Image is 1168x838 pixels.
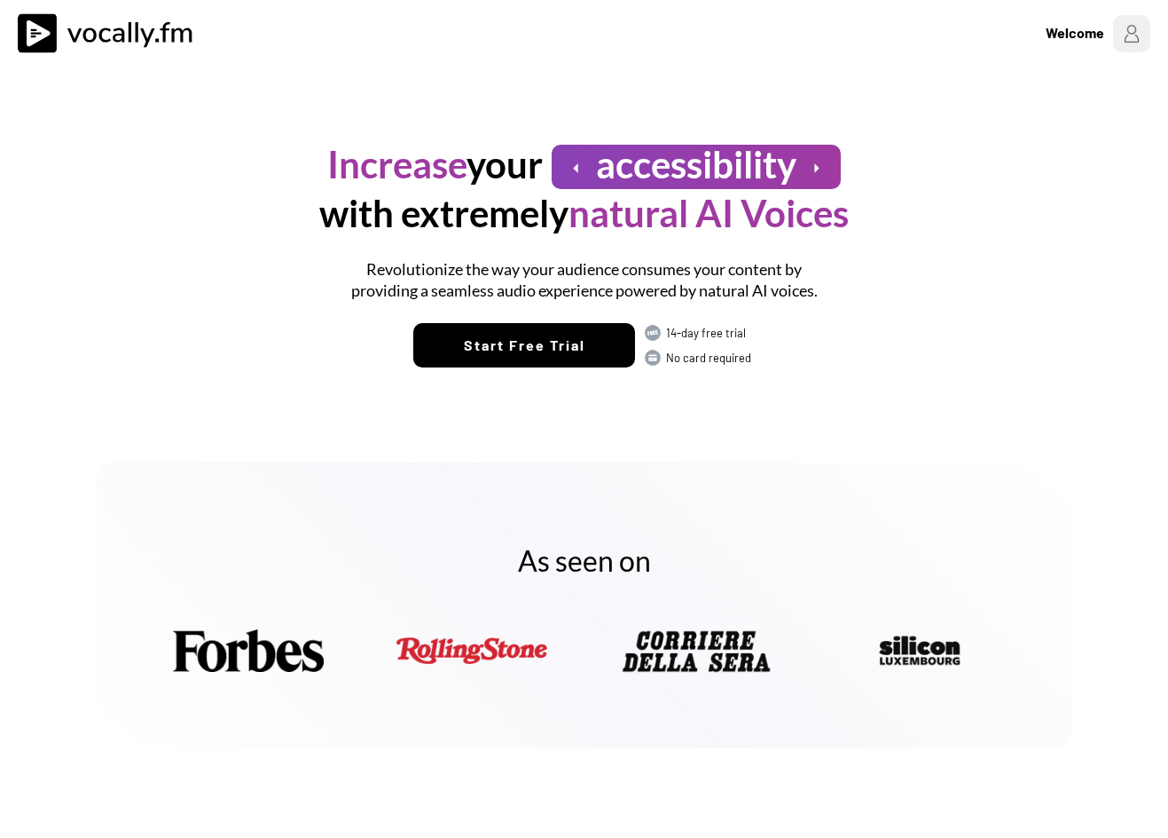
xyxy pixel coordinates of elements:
img: FREE.svg [644,324,662,342]
img: Forbes.png [173,620,324,682]
h1: your [327,140,543,189]
img: rolling.png [396,620,547,682]
button: Start Free Trial [413,323,635,368]
div: 14-day free trial [666,325,755,341]
img: Profile%20Placeholder.png [1113,15,1150,52]
img: silicon_logo_MINIMUMsize_web.png [844,620,995,682]
img: Corriere-della-Sera-LOGO-FAT-2.webp [621,620,772,682]
h1: with extremely [319,189,849,238]
button: arrow_left [565,157,587,179]
button: arrow_right [805,157,827,179]
div: Welcome [1046,22,1104,43]
img: CARD.svg [644,349,662,367]
img: vocally%20logo.svg [18,13,204,53]
div: No card required [666,350,755,366]
h2: As seen on [154,542,1015,580]
h1: accessibility [596,140,796,189]
h1: Revolutionize the way your audience consumes your content by providing a seamless audio experienc... [341,259,828,301]
font: natural AI Voices [568,191,849,235]
font: Increase [327,142,466,186]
